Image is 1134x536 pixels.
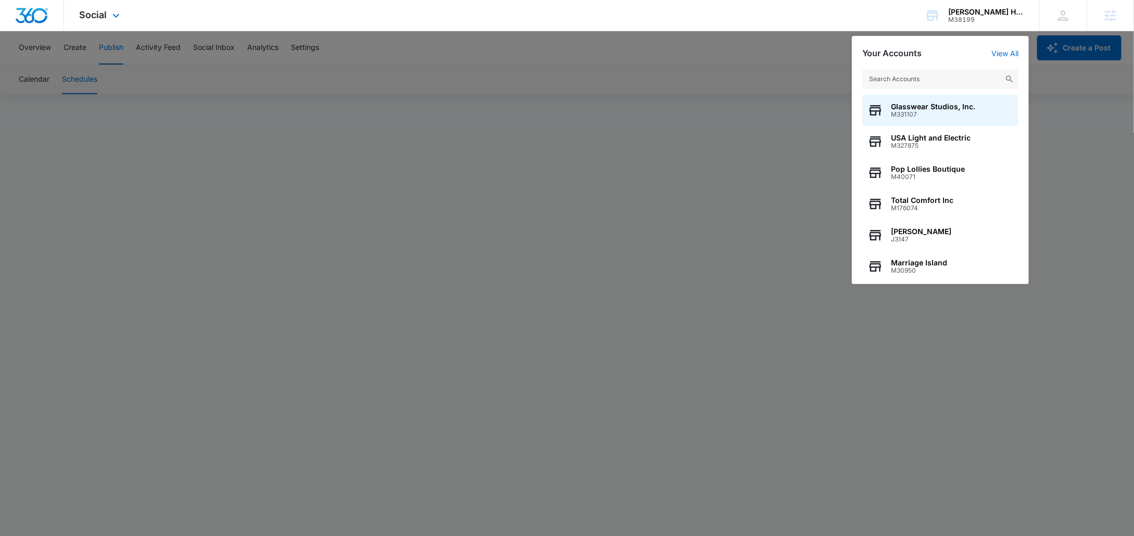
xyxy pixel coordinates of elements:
[891,173,965,181] span: M40071
[891,103,975,111] span: Glasswear Studios, Inc.
[891,111,975,118] span: M331107
[862,48,922,58] h2: Your Accounts
[80,9,107,20] span: Social
[891,259,947,267] span: Marriage Island
[891,196,953,205] span: Total Comfort Inc
[862,126,1018,157] button: USA Light and ElectricM327875
[991,49,1018,58] a: View All
[891,142,971,149] span: M327875
[948,16,1024,23] div: account id
[948,8,1024,16] div: account name
[891,236,951,243] span: J3147
[891,227,951,236] span: [PERSON_NAME]
[862,69,1018,90] input: Search Accounts
[891,165,965,173] span: Pop Lollies Boutique
[862,251,1018,282] button: Marriage IslandM30950
[862,220,1018,251] button: [PERSON_NAME]J3147
[891,267,947,274] span: M30950
[862,188,1018,220] button: Total Comfort IncM176074
[862,157,1018,188] button: Pop Lollies BoutiqueM40071
[891,134,971,142] span: USA Light and Electric
[862,95,1018,126] button: Glasswear Studios, Inc.M331107
[891,205,953,212] span: M176074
